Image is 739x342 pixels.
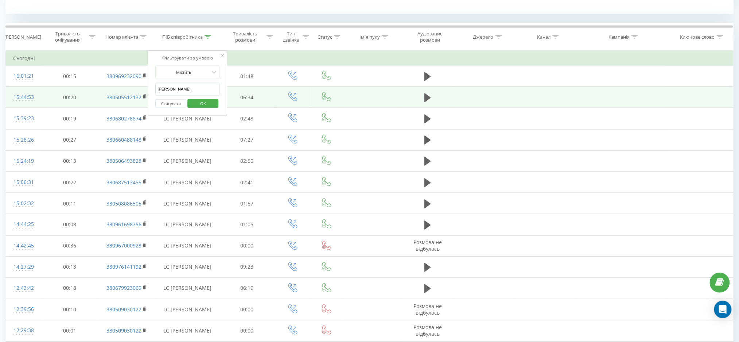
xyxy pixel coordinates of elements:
[106,94,141,101] a: 380505512132
[13,260,34,274] div: 14:27:29
[13,196,34,211] div: 15:02:32
[106,242,141,249] a: 380967000928
[13,133,34,147] div: 15:28:26
[219,278,275,299] td: 06:19
[473,34,494,40] div: Джерело
[13,111,34,126] div: 15:39:23
[42,172,98,193] td: 00:22
[13,154,34,168] div: 15:24:19
[13,90,34,104] div: 15:44:53
[318,34,332,40] div: Статус
[156,257,219,278] td: LC [PERSON_NAME]
[42,320,98,342] td: 00:01
[106,179,141,186] a: 380687513455
[156,299,219,320] td: LC [PERSON_NAME]
[42,257,98,278] td: 00:13
[156,129,219,150] td: LC [PERSON_NAME]
[106,264,141,270] a: 380976141192
[156,320,219,342] td: LC [PERSON_NAME]
[106,136,141,143] a: 380660488148
[156,150,219,172] td: LC [PERSON_NAME]
[219,214,275,235] td: 01:05
[156,83,220,96] input: Введіть значення
[219,129,275,150] td: 07:27
[13,281,34,296] div: 12:43:42
[105,34,138,40] div: Номер клієнта
[226,31,265,43] div: Тривалість розмови
[219,299,275,320] td: 00:00
[156,108,219,129] td: LC [PERSON_NAME]
[13,218,34,232] div: 14:44:25
[106,221,141,228] a: 380961698756
[13,69,34,83] div: 16:01:21
[413,239,442,253] span: Розмова не відбулась
[219,172,275,193] td: 02:41
[219,150,275,172] td: 02:50
[42,193,98,214] td: 00:11
[42,150,98,172] td: 00:13
[219,235,275,257] td: 00:00
[282,31,301,43] div: Тип дзвінка
[156,172,219,193] td: LC [PERSON_NAME]
[219,87,275,108] td: 06:34
[219,193,275,214] td: 01:57
[13,239,34,253] div: 14:42:45
[42,66,98,87] td: 00:15
[13,303,34,317] div: 12:39:56
[106,327,141,334] a: 380509030122
[219,108,275,129] td: 02:48
[359,34,380,40] div: Ім'я пулу
[106,115,141,122] a: 380680278874
[219,257,275,278] td: 09:23
[156,214,219,235] td: LC [PERSON_NAME]
[42,129,98,150] td: 00:27
[187,99,218,108] button: OK
[13,175,34,189] div: 15:06:31
[413,324,442,338] span: Розмова не відбулась
[42,214,98,235] td: 00:08
[156,54,220,62] div: Фільтрувати за умовою
[106,285,141,292] a: 380679923069
[156,235,219,257] td: LC [PERSON_NAME]
[106,200,141,207] a: 380508086505
[42,87,98,108] td: 00:20
[6,51,734,66] td: Сьогодні
[413,303,442,316] span: Розмова не відбулась
[106,306,141,313] a: 380509030122
[537,34,551,40] div: Канал
[156,99,187,108] button: Скасувати
[219,66,275,87] td: 01:48
[42,278,98,299] td: 00:18
[219,320,275,342] td: 00:00
[193,98,213,109] span: OK
[407,31,453,43] div: Аудіозапис розмови
[42,299,98,320] td: 00:10
[608,34,630,40] div: Кампанія
[42,108,98,129] td: 00:19
[156,193,219,214] td: LC [PERSON_NAME]
[156,278,219,299] td: LC [PERSON_NAME]
[4,34,41,40] div: [PERSON_NAME]
[13,324,34,338] div: 12:29:38
[162,34,203,40] div: ПІБ співробітника
[48,31,87,43] div: Тривалість очікування
[680,34,715,40] div: Ключове слово
[106,157,141,164] a: 380506493828
[106,73,141,80] a: 380969232090
[42,235,98,257] td: 00:36
[714,301,732,318] div: Open Intercom Messenger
